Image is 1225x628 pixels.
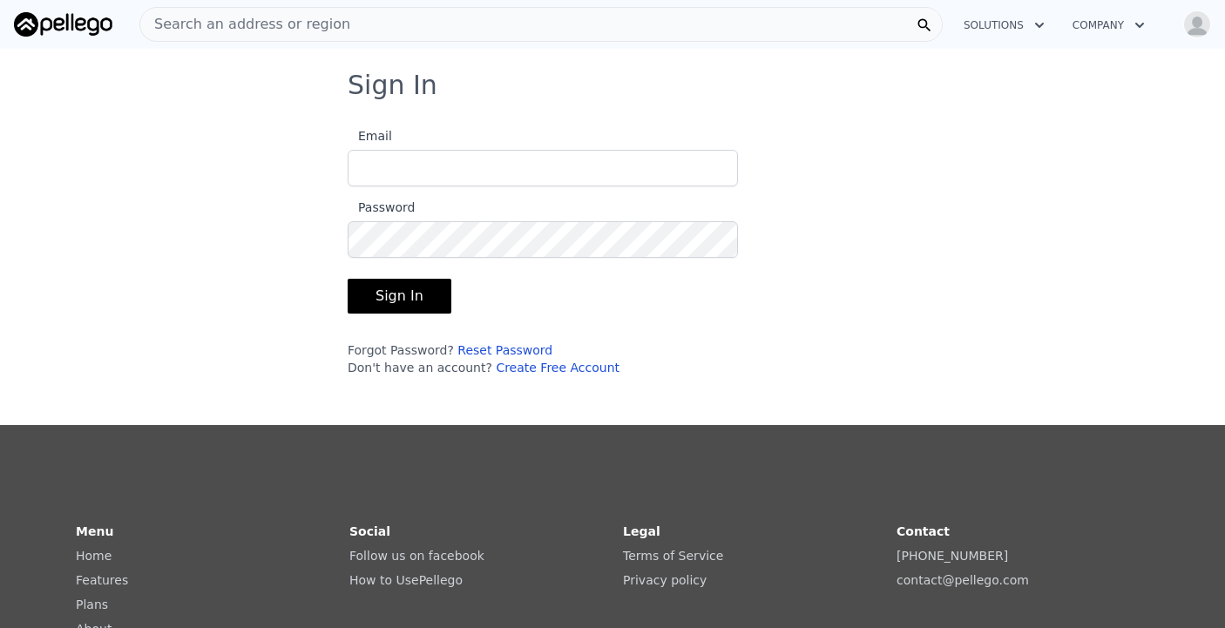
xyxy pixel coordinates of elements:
button: Company [1059,10,1159,41]
a: How to UsePellego [349,573,463,587]
a: Follow us on facebook [349,549,484,563]
a: Home [76,549,112,563]
a: Privacy policy [623,573,707,587]
span: Email [348,129,392,143]
button: Sign In [348,279,451,314]
a: Reset Password [457,343,552,357]
span: Search an address or region [140,14,350,35]
span: Password [348,200,415,214]
a: Features [76,573,128,587]
h3: Sign In [348,70,877,101]
a: Create Free Account [496,361,619,375]
a: Terms of Service [623,549,723,563]
button: Solutions [950,10,1059,41]
strong: Menu [76,524,113,538]
a: Plans [76,598,108,611]
img: Pellego [14,12,112,37]
input: Email [348,150,738,186]
strong: Social [349,524,390,538]
a: contact@pellego.com [897,573,1029,587]
strong: Contact [897,524,950,538]
img: avatar [1183,10,1211,38]
input: Password [348,221,738,258]
div: Forgot Password? Don't have an account? [348,341,738,376]
a: [PHONE_NUMBER] [897,549,1008,563]
strong: Legal [623,524,660,538]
